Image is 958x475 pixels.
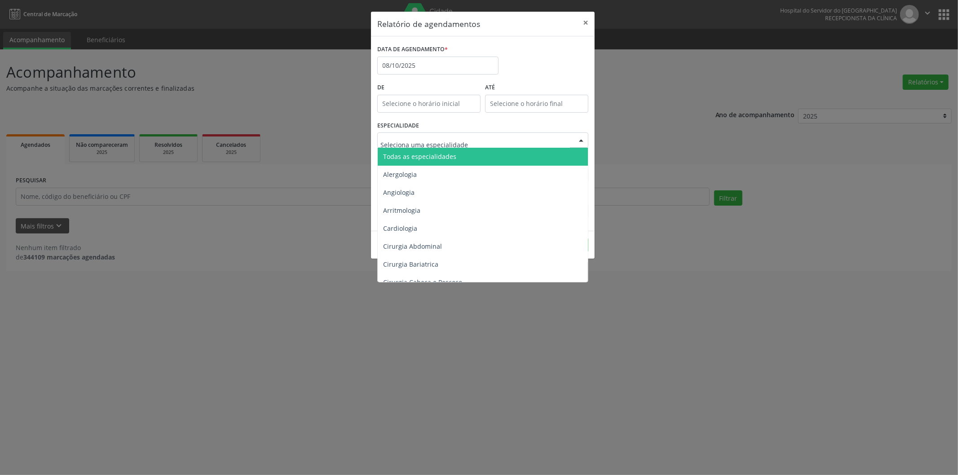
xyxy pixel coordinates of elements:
[383,170,417,179] span: Alergologia
[383,242,442,251] span: Cirurgia Abdominal
[377,43,448,57] label: DATA DE AGENDAMENTO
[485,95,588,113] input: Selecione o horário final
[383,278,462,286] span: Cirurgia Cabeça e Pescoço
[377,18,480,30] h5: Relatório de agendamentos
[377,119,419,133] label: ESPECIALIDADE
[383,206,420,215] span: Arritmologia
[377,95,481,113] input: Selecione o horário inicial
[383,188,415,197] span: Angiologia
[383,260,438,268] span: Cirurgia Bariatrica
[383,224,417,233] span: Cardiologia
[485,81,588,95] label: ATÉ
[377,81,481,95] label: De
[380,136,570,154] input: Seleciona uma especialidade
[383,152,456,161] span: Todas as especialidades
[377,57,499,75] input: Selecione uma data ou intervalo
[577,12,595,34] button: Close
